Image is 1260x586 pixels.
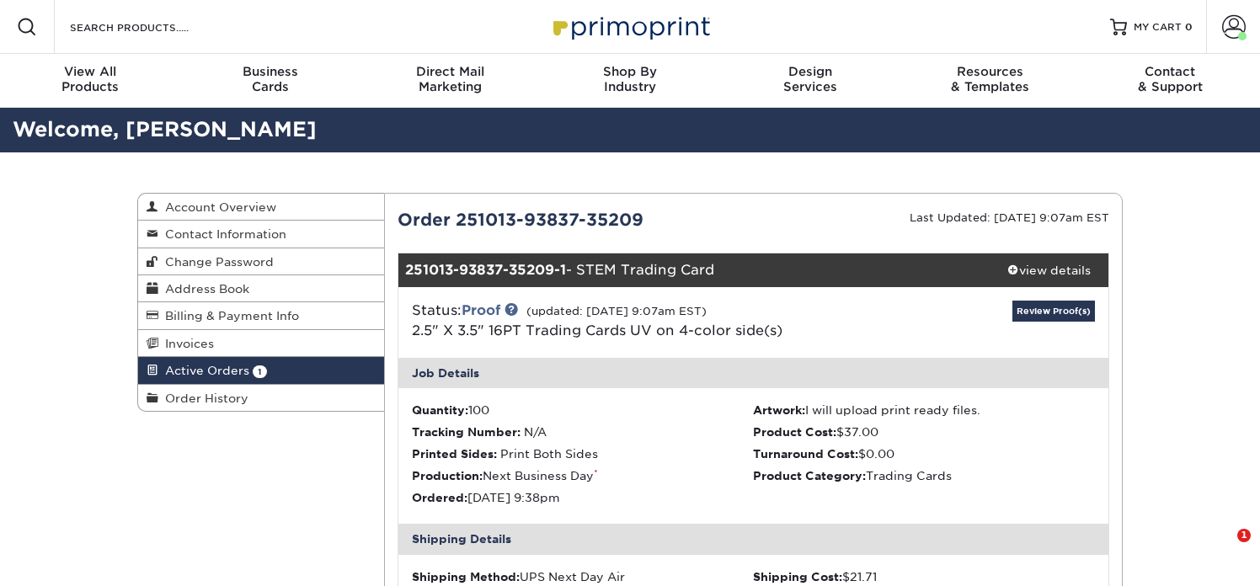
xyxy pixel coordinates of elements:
a: BusinessCards [180,54,360,108]
strong: 251013-93837-35209-1 [405,262,566,278]
div: view details [990,262,1108,279]
strong: Printed Sides: [412,447,497,461]
strong: Shipping Method: [412,570,520,583]
span: Contact [1080,64,1260,79]
li: $37.00 [753,424,1095,440]
span: 1 [1237,529,1251,542]
span: MY CART [1134,20,1182,35]
div: Job Details [398,358,1109,388]
span: Account Overview [158,200,276,214]
strong: Turnaround Cost: [753,447,858,461]
small: (updated: [DATE] 9:07am EST) [526,305,707,317]
img: Primoprint [546,8,714,45]
span: Invoices [158,337,214,350]
li: 100 [412,402,754,418]
span: Design [720,64,900,79]
div: Order 251013-93837-35209 [385,207,754,232]
div: UPS Next Day Air [412,568,754,585]
a: Invoices [138,330,384,357]
span: Address Book [158,282,249,296]
span: Order History [158,392,248,405]
input: SEARCH PRODUCTS..... [68,17,232,37]
div: & Support [1080,64,1260,94]
iframe: Intercom live chat [1203,529,1243,569]
span: Contact Information [158,227,286,241]
div: Services [720,64,900,94]
strong: Artwork: [753,403,805,417]
strong: Production: [412,469,483,482]
a: Billing & Payment Info [138,302,384,329]
strong: Product Category: [753,469,866,482]
li: Trading Cards [753,467,1095,484]
span: Active Orders [158,364,249,377]
div: Shipping Details [398,524,1109,554]
div: Marketing [360,64,540,94]
a: Contact Information [138,221,384,248]
span: 0 [1185,21,1193,33]
a: Contact& Support [1080,54,1260,108]
a: view details [990,253,1108,287]
a: 2.5" X 3.5" 16PT Trading Cards UV on 4-color side(s) [412,322,782,338]
a: Order History [138,385,384,411]
span: Print Both Sides [500,447,598,461]
strong: Product Cost: [753,425,836,439]
li: Next Business Day [412,467,754,484]
a: Direct MailMarketing [360,54,540,108]
li: [DATE] 9:38pm [412,489,754,506]
div: Cards [180,64,360,94]
strong: Quantity: [412,403,468,417]
a: Active Orders 1 [138,357,384,384]
span: Business [180,64,360,79]
span: N/A [524,425,547,439]
span: Direct Mail [360,64,540,79]
a: Proof [462,302,500,318]
div: & Templates [900,64,1081,94]
span: Billing & Payment Info [158,309,299,322]
a: Shop ByIndustry [540,54,720,108]
small: Last Updated: [DATE] 9:07am EST [910,211,1109,224]
a: Change Password [138,248,384,275]
li: $0.00 [753,445,1095,462]
a: Review Proof(s) [1012,301,1095,322]
span: Resources [900,64,1081,79]
a: Account Overview [138,194,384,221]
strong: Shipping Cost: [753,570,842,583]
div: Industry [540,64,720,94]
span: Change Password [158,255,274,269]
strong: Ordered: [412,491,467,504]
a: Address Book [138,275,384,302]
strong: Tracking Number: [412,425,521,439]
li: I will upload print ready files. [753,402,1095,418]
a: DesignServices [720,54,900,108]
div: - STEM Trading Card [398,253,990,287]
span: 1 [253,365,267,378]
a: Resources& Templates [900,54,1081,108]
div: Status: [399,301,872,341]
div: $21.71 [753,568,1095,585]
span: Shop By [540,64,720,79]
